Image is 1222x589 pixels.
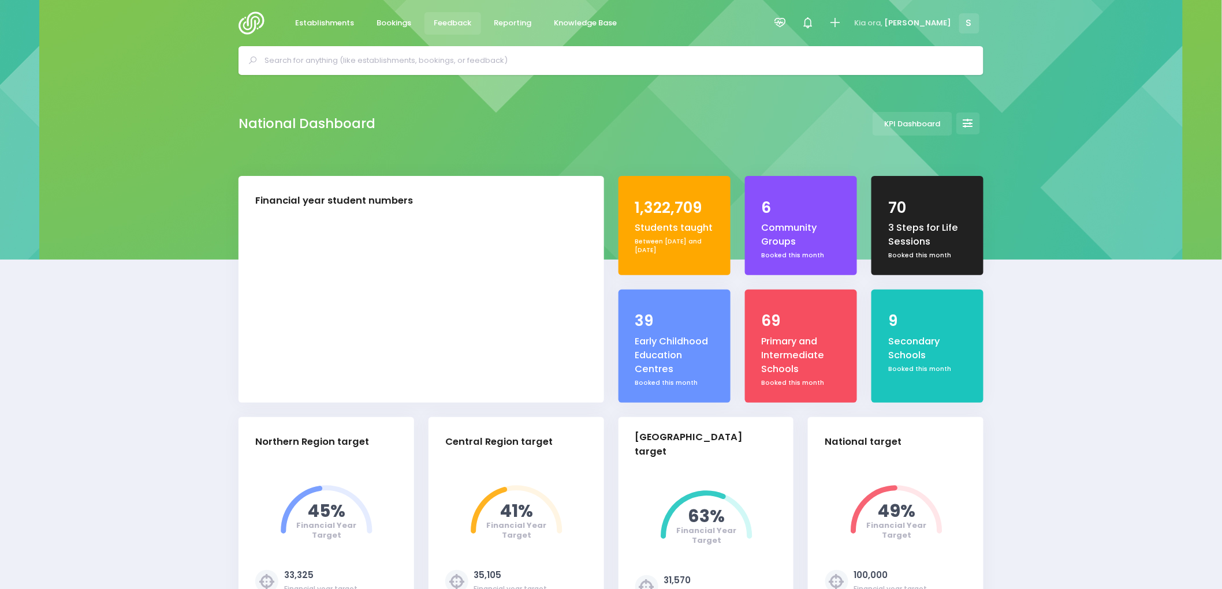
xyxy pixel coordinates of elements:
[424,12,481,35] a: Feedback
[296,17,355,29] span: Establishments
[825,435,902,449] div: National target
[545,12,627,35] a: Knowledge Base
[445,435,553,449] div: Central Region target
[284,569,314,581] a: 33,325
[873,112,952,136] a: KPI Dashboard
[286,12,364,35] a: Establishments
[888,197,967,219] div: 70
[854,17,882,29] span: Kia ora,
[255,435,369,449] div: Northern Region target
[255,194,413,208] div: Financial year student numbers
[762,197,840,219] div: 6
[474,569,502,581] a: 35,105
[888,310,967,332] div: 9
[762,310,840,332] div: 69
[635,237,714,255] div: Between [DATE] and [DATE]
[762,221,840,249] div: Community Groups
[434,17,472,29] span: Feedback
[888,365,967,374] div: Booked this month
[635,378,714,388] div: Booked this month
[888,335,967,363] div: Secondary Schools
[635,197,714,219] div: 1,322,709
[888,221,967,249] div: 3 Steps for Life Sessions
[239,12,271,35] img: Logo
[264,52,967,69] input: Search for anything (like establishments, bookings, or feedback)
[888,251,967,260] div: Booked this month
[664,574,691,586] a: 31,570
[762,335,840,377] div: Primary and Intermediate Schools
[854,569,888,581] a: 100,000
[762,251,840,260] div: Booked this month
[885,17,952,29] span: [PERSON_NAME]
[494,17,532,29] span: Reporting
[554,17,617,29] span: Knowledge Base
[239,116,375,132] h2: National Dashboard
[762,378,840,388] div: Booked this month
[959,13,979,33] span: S
[635,310,714,332] div: 39
[367,12,421,35] a: Bookings
[377,17,412,29] span: Bookings
[635,221,714,235] div: Students taught
[635,335,714,377] div: Early Childhood Education Centres
[635,430,768,459] div: [GEOGRAPHIC_DATA] target
[485,12,541,35] a: Reporting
